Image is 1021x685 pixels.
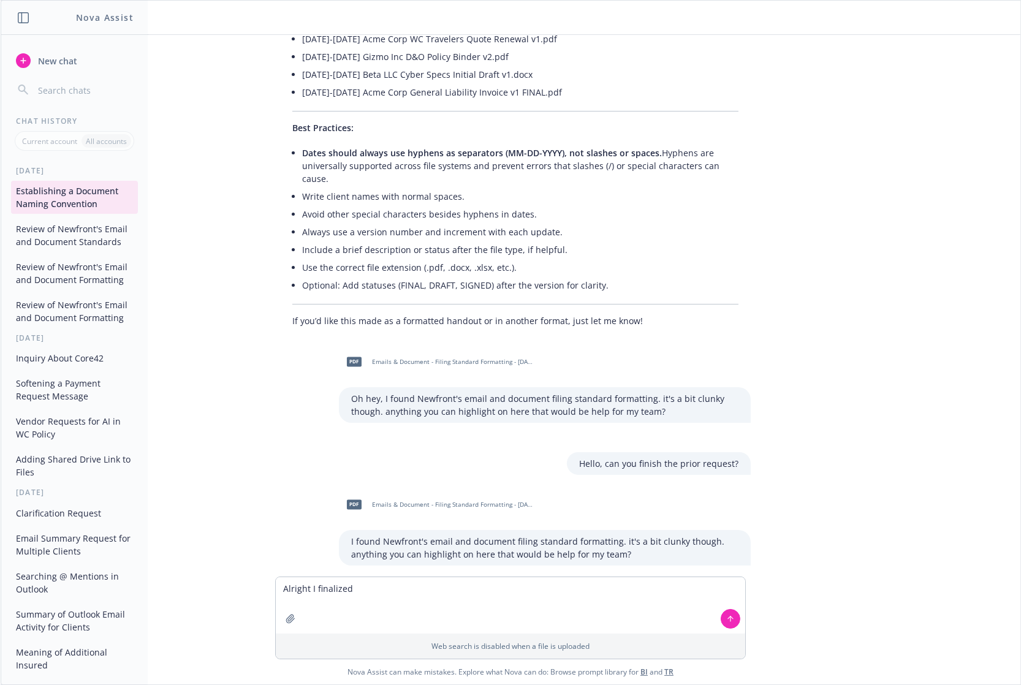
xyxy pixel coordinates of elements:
span: pdf [347,500,362,509]
h1: Nova Assist [76,11,134,24]
div: [DATE] [1,165,148,176]
button: Email Summary Request for Multiple Clients [11,528,138,561]
div: Chat History [1,116,148,126]
a: TR [664,667,674,677]
p: If you’d like this made as a formatted handout or in another format, just let me know! [292,314,738,327]
p: Hello, can you finish the prior request? [579,457,738,470]
span: pdf [347,357,362,366]
a: BI [640,667,648,677]
li: Optional: Add statuses (FINAL, DRAFT, SIGNED) after the version for clarity. [302,276,738,294]
span: New chat [36,55,77,67]
span: Emails & Document - Filing Standard Formatting - [DATE].pdf [372,358,533,366]
span: Emails & Document - Filing Standard Formatting - [DATE].pdf [372,501,533,509]
button: Establishing a Document Naming Convention [11,181,138,214]
li: Avoid other special characters besides hyphens in dates. [302,205,738,223]
p: All accounts [86,136,127,146]
input: Search chats [36,81,133,99]
button: Review of Newfront's Email and Document Formatting [11,257,138,290]
button: Adding Shared Drive Link to Files [11,449,138,482]
li: Always use a version number and increment with each update. [302,223,738,241]
li: [DATE]-[DATE] Gizmo Inc D&O Policy Binder v2.pdf [302,48,738,66]
span: Best Practices: [292,122,354,134]
li: [DATE]-[DATE] Acme Corp General Liability Invoice v1 FINAL.pdf [302,83,738,101]
button: Meaning of Additional Insured [11,642,138,675]
button: Clarification Request [11,503,138,523]
p: Current account [22,136,77,146]
div: [DATE] [1,487,148,498]
div: [DATE] [1,333,148,343]
li: [DATE]-[DATE] Acme Corp WC Travelers Quote Renewal v1.pdf [302,30,738,48]
li: Hyphens are universally supported across file systems and prevent errors that slashes (/) or spec... [302,144,738,187]
li: [DATE]-[DATE] Beta LLC Cyber Specs Initial Draft v1.docx [302,66,738,83]
div: pdfEmails & Document - Filing Standard Formatting - [DATE].pdf [339,347,535,377]
button: Review of Newfront's Email and Document Standards [11,219,138,252]
button: Searching @ Mentions in Outlook [11,566,138,599]
textarea: Alright I finalized [276,577,745,634]
button: Review of Newfront's Email and Document Formatting [11,295,138,328]
button: Summary of Outlook Email Activity for Clients [11,604,138,637]
span: Nova Assist can make mistakes. Explore what Nova can do: Browse prompt library for and [347,659,674,684]
p: Web search is disabled when a file is uploaded [283,641,738,651]
p: Oh hey, I found Newfront's email and document filing standard formatting. it's a bit clunky thoug... [351,392,738,418]
li: Use the correct file extension (.pdf, .docx, .xlsx, etc.). [302,259,738,276]
li: Write client names with normal spaces. [302,187,738,205]
p: I found Newfront's email and document filing standard formatting. it's a bit clunky though. anyth... [351,535,738,561]
button: New chat [11,50,138,72]
li: Include a brief description or status after the file type, if helpful. [302,241,738,259]
button: Inquiry About Core42 [11,348,138,368]
button: Vendor Requests for AI in WC Policy [11,411,138,444]
div: pdfEmails & Document - Filing Standard Formatting - [DATE].pdf [339,490,535,520]
button: Softening a Payment Request Message [11,373,138,406]
span: Dates should always use hyphens as separators (MM-DD-YYYY), not slashes or spaces. [302,147,662,159]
